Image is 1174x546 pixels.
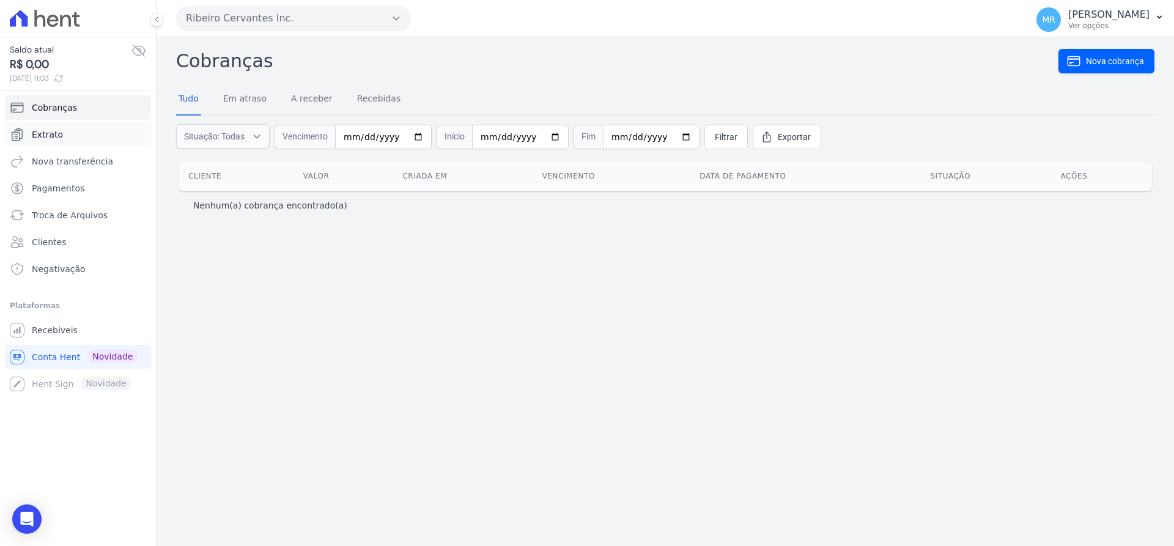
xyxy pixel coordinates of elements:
[32,324,78,336] span: Recebíveis
[437,125,472,149] span: Início
[533,161,690,191] th: Vencimento
[393,161,532,191] th: Criada em
[5,345,151,369] a: Conta Hent Novidade
[690,161,920,191] th: Data de pagamento
[5,95,151,120] a: Cobranças
[32,236,66,248] span: Clientes
[10,73,131,84] span: [DATE] 11:03
[5,257,151,281] a: Negativação
[5,122,151,147] a: Extrato
[32,128,63,141] span: Extrato
[10,56,131,73] span: R$ 0,00
[778,131,811,143] span: Exportar
[176,6,411,31] button: Ribeiro Cervantes Inc.
[5,203,151,227] a: Troca de Arquivos
[87,350,138,363] span: Novidade
[1042,15,1055,24] span: MR
[1068,21,1150,31] p: Ver opções
[193,199,347,212] p: Nenhum(a) cobrança encontrado(a)
[176,47,1058,75] h2: Cobranças
[574,125,603,149] span: Fim
[355,84,404,116] a: Recebidas
[10,43,131,56] span: Saldo atual
[1058,49,1154,73] a: Nova cobrança
[10,298,146,313] div: Plataformas
[32,182,84,194] span: Pagamentos
[184,130,245,142] span: Situação: Todas
[293,161,393,191] th: Valor
[32,263,86,275] span: Negativação
[289,84,335,116] a: A receber
[1050,161,1152,191] th: Ações
[1068,9,1150,21] p: [PERSON_NAME]
[704,125,748,149] a: Filtrar
[32,209,108,221] span: Troca de Arquivos
[920,161,1050,191] th: Situação
[179,161,293,191] th: Cliente
[176,124,270,149] button: Situação: Todas
[176,84,201,116] a: Tudo
[10,95,146,396] nav: Sidebar
[5,149,151,174] a: Nova transferência
[221,84,269,116] a: Em atraso
[5,176,151,201] a: Pagamentos
[32,155,113,168] span: Nova transferência
[32,101,77,114] span: Cobranças
[5,230,151,254] a: Clientes
[1086,55,1144,67] span: Nova cobrança
[753,125,821,149] a: Exportar
[715,131,737,143] span: Filtrar
[275,125,335,149] span: Vencimento
[5,318,151,342] a: Recebíveis
[32,351,80,363] span: Conta Hent
[1027,2,1174,37] button: MR [PERSON_NAME] Ver opções
[12,504,42,534] div: Open Intercom Messenger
